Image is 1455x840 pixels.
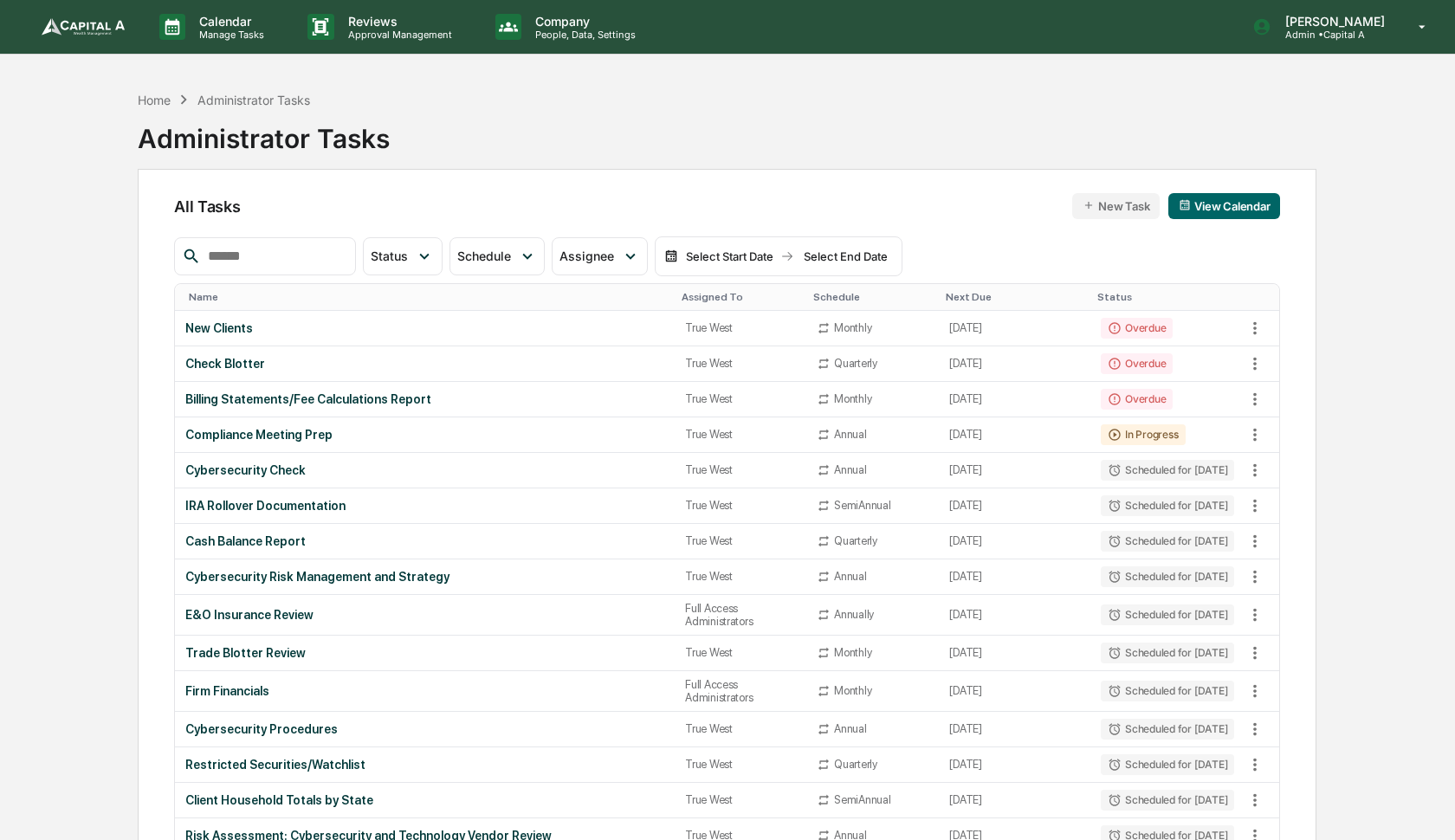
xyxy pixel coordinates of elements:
[685,793,796,806] div: True West
[185,428,664,442] div: Compliance Meeting Prep
[834,392,871,405] div: Monthly
[138,109,390,154] div: Administrator Tasks
[1101,318,1173,339] div: Overdue
[834,570,866,583] div: Annual
[685,602,796,628] div: Full Access Administrators
[1101,604,1234,625] div: Scheduled for [DATE]
[834,722,866,735] div: Annual
[939,712,1090,747] td: [DATE]
[185,392,664,406] div: Billing Statements/Fee Calculations Report
[42,18,125,36] img: logo
[939,636,1090,671] td: [DATE]
[1101,643,1234,663] div: Scheduled for [DATE]
[834,758,877,771] div: Quarterly
[682,249,777,263] div: Select Start Date
[685,499,796,512] div: True West
[185,722,664,736] div: Cybersecurity Procedures
[185,793,664,807] div: Client Household Totals by State
[1179,199,1191,211] img: calendar
[685,357,796,370] div: True West
[813,291,932,303] div: Toggle SortBy
[939,382,1090,417] td: [DATE]
[1101,719,1234,740] div: Scheduled for [DATE]
[685,758,796,771] div: True West
[798,249,893,263] div: Select End Date
[939,417,1090,453] td: [DATE]
[1101,424,1185,445] div: In Progress
[185,608,664,622] div: E&O Insurance Review
[685,534,796,547] div: True West
[559,249,614,263] span: Assignee
[185,14,273,29] p: Calendar
[939,559,1090,595] td: [DATE]
[1101,681,1234,701] div: Scheduled for [DATE]
[1168,193,1280,219] button: View Calendar
[685,428,796,441] div: True West
[939,783,1090,818] td: [DATE]
[834,646,871,659] div: Monthly
[185,463,664,477] div: Cybersecurity Check
[1101,790,1234,811] div: Scheduled for [DATE]
[834,357,877,370] div: Quarterly
[834,428,866,441] div: Annual
[185,684,664,698] div: Firm Financials
[685,463,796,476] div: True West
[1101,460,1234,481] div: Scheduled for [DATE]
[1101,754,1234,775] div: Scheduled for [DATE]
[834,608,874,621] div: Annually
[685,392,796,405] div: True West
[185,646,664,660] div: Trade Blotter Review
[1101,531,1234,552] div: Scheduled for [DATE]
[939,488,1090,524] td: [DATE]
[185,570,664,584] div: Cybersecurity Risk Management and Strategy
[834,463,866,476] div: Annual
[939,453,1090,488] td: [DATE]
[939,524,1090,559] td: [DATE]
[174,197,240,216] span: All Tasks
[685,570,796,583] div: True West
[1101,495,1234,516] div: Scheduled for [DATE]
[185,357,664,371] div: Check Blotter
[457,249,511,263] span: Schedule
[946,291,1083,303] div: Toggle SortBy
[834,793,890,806] div: SemiAnnual
[685,722,796,735] div: True West
[185,758,664,772] div: Restricted Securities/Watchlist
[834,534,877,547] div: Quarterly
[334,14,461,29] p: Reviews
[1271,14,1394,29] p: [PERSON_NAME]
[521,29,644,41] p: People, Data, Settings
[1101,566,1234,587] div: Scheduled for [DATE]
[371,249,408,263] span: Status
[685,321,796,334] div: True West
[1072,193,1160,219] button: New Task
[939,311,1090,346] td: [DATE]
[685,678,796,704] div: Full Access Administrators
[834,499,890,512] div: SemiAnnual
[1101,353,1173,374] div: Overdue
[189,291,668,303] div: Toggle SortBy
[1101,389,1173,410] div: Overdue
[138,93,171,107] div: Home
[834,321,871,334] div: Monthly
[664,249,678,263] img: calendar
[939,595,1090,636] td: [DATE]
[1245,291,1279,303] div: Toggle SortBy
[185,499,664,513] div: IRA Rollover Documentation
[334,29,461,41] p: Approval Management
[185,534,664,548] div: Cash Balance Report
[197,93,310,107] div: Administrator Tasks
[1097,291,1238,303] div: Toggle SortBy
[939,747,1090,783] td: [DATE]
[682,291,799,303] div: Toggle SortBy
[834,684,871,697] div: Monthly
[939,346,1090,382] td: [DATE]
[1271,29,1394,41] p: Admin • Capital A
[939,671,1090,712] td: [DATE]
[185,321,664,335] div: New Clients
[521,14,644,29] p: Company
[780,249,794,263] img: arrow right
[685,646,796,659] div: True West
[185,29,273,41] p: Manage Tasks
